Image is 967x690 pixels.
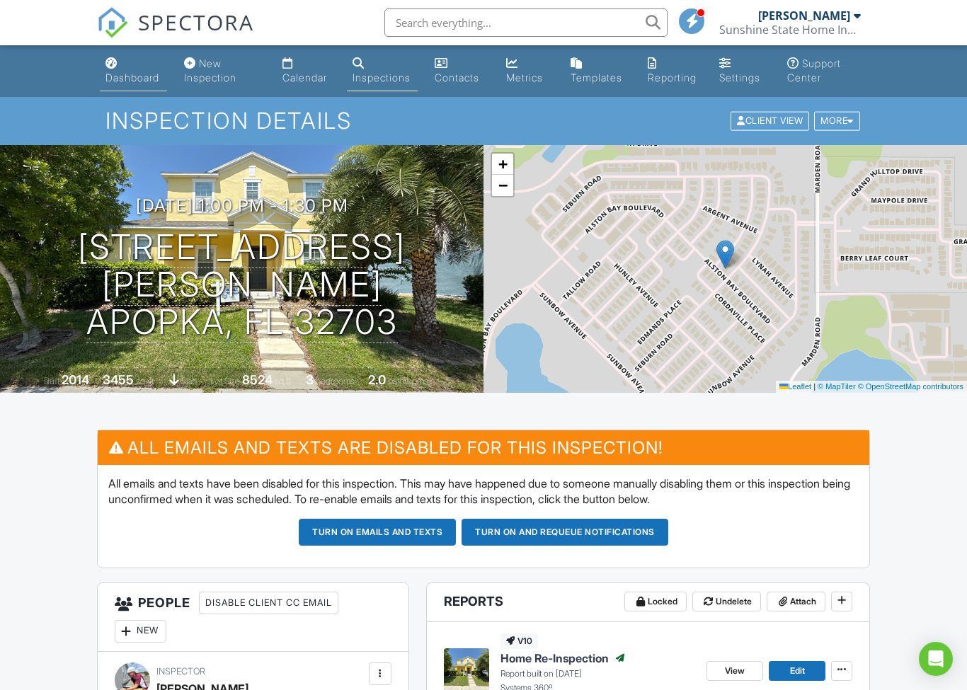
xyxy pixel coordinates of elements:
div: 3455 [103,372,134,387]
div: Calendar [282,71,327,84]
a: Client View [729,115,813,125]
div: Metrics [506,71,543,84]
a: Calendar [277,51,335,91]
h1: Inspection Details [105,108,861,133]
a: Zoom in [492,154,513,175]
span: Built [44,376,59,386]
div: Sunshine State Home Inspections [719,23,861,37]
a: Reporting [642,51,703,91]
div: Reporting [648,71,697,84]
img: Marker [716,240,734,269]
div: More [814,112,860,131]
div: Settings [719,71,760,84]
span: bedrooms [316,376,355,386]
a: © OpenStreetMap contributors [858,382,963,391]
div: Disable Client CC Email [199,592,338,614]
a: New Inspection [178,51,266,91]
a: Zoom out [492,175,513,196]
div: Dashboard [105,71,159,84]
span: slab [181,376,197,386]
h3: All emails and texts are disabled for this inspection! [98,430,870,465]
div: Support Center [787,57,841,84]
h3: People [98,583,408,652]
span: sq.ft. [275,376,292,386]
button: Turn on emails and texts [299,519,456,546]
a: Metrics [500,51,554,91]
span: Lot Size [210,376,240,386]
a: Inspections [347,51,418,91]
div: New [115,620,166,643]
div: Inspections [353,71,411,84]
button: Turn on and Requeue Notifications [462,519,668,546]
div: 2014 [62,372,89,387]
a: Support Center [782,51,867,91]
a: Contacts [429,51,490,91]
span: Inspector [156,666,205,677]
div: New Inspection [184,57,236,84]
p: All emails and texts have been disabled for this inspection. This may have happened due to someon... [108,476,859,507]
a: Settings [714,51,770,91]
a: Templates [565,51,630,91]
div: 2.0 [368,372,386,387]
a: Dashboard [100,51,167,91]
a: Leaflet [779,382,811,391]
span: + [498,155,508,173]
div: 8524 [242,372,273,387]
span: sq. ft. [136,376,156,386]
h3: [DATE] 1:00 pm - 1:30 pm [136,196,348,215]
input: Search everything... [384,8,668,37]
span: bathrooms [388,376,428,386]
img: The Best Home Inspection Software - Spectora [97,7,128,38]
span: SPECTORA [138,7,254,37]
div: Client View [731,112,809,131]
div: [PERSON_NAME] [758,8,850,23]
div: Templates [571,71,622,84]
a: SPECTORA [97,19,254,49]
div: Open Intercom Messenger [919,642,953,676]
span: | [813,382,816,391]
div: 3 [306,372,314,387]
a: © MapTiler [818,382,856,391]
div: Contacts [435,71,479,84]
span: − [498,176,508,194]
